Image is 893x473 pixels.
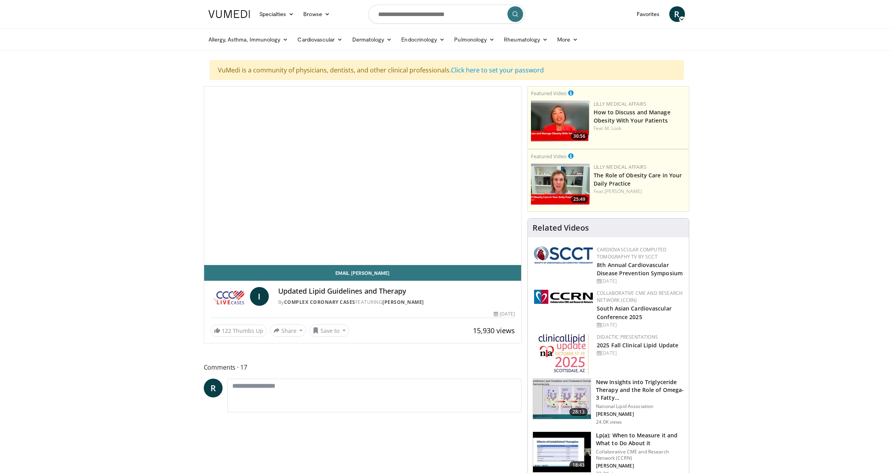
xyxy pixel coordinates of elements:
h4: Updated Lipid Guidelines and Therapy [278,287,515,296]
a: How to Discuss and Manage Obesity With Your Patients [594,108,670,124]
span: 122 [222,327,231,334]
a: R [204,379,223,397]
span: 18:43 [569,461,588,469]
img: a04ee3ba-8487-4636-b0fb-5e8d268f3737.png.150x105_q85_autocrop_double_scale_upscale_version-0.2.png [534,290,593,304]
a: Rheumatology [499,32,552,47]
p: [PERSON_NAME] [596,463,684,469]
span: 25:49 [571,196,588,203]
img: 51a70120-4f25-49cc-93a4-67582377e75f.png.150x105_q85_autocrop_double_scale_upscale_version-0.2.png [534,246,593,264]
small: Featured Video [531,90,567,97]
button: Save to [309,324,349,337]
a: 28:13 New Insights into Triglyceride Therapy and the Role of Omega-3 Fatty… National Lipid Associ... [533,378,684,425]
a: Click here to set your password [451,66,544,74]
p: [PERSON_NAME] [596,411,684,417]
a: 25:49 [531,164,590,205]
img: d65bce67-f81a-47c5-b47d-7b8806b59ca8.jpg.150x105_q85_autocrop_double_scale_upscale_version-0.2.jpg [538,334,589,375]
div: VuMedi is a community of physicians, dentists, and other clinical professionals. [210,60,684,80]
span: 30:56 [571,133,588,140]
div: Feat. [594,188,686,195]
h3: Lp(a): When to Measure it and What to Do About it [596,431,684,447]
span: Comments 17 [204,362,522,372]
a: Favorites [632,6,665,22]
a: South Asian Cardiovascular Conference 2025 [597,305,672,320]
a: Cardiovascular Computed Tomography TV by SCCT [597,246,667,260]
a: Endocrinology [397,32,449,47]
a: Dermatology [348,32,397,47]
a: I [250,287,269,306]
img: e1208b6b-349f-4914-9dd7-f97803bdbf1d.png.150x105_q85_crop-smart_upscale.png [531,164,590,205]
div: [DATE] [597,278,683,285]
img: c98a6a29-1ea0-4bd5-8cf5-4d1e188984a7.png.150x105_q85_crop-smart_upscale.png [531,101,590,142]
a: Email [PERSON_NAME] [204,265,522,281]
img: 7a20132b-96bf-405a-bedd-783937203c38.150x105_q85_crop-smart_upscale.jpg [533,432,591,473]
a: 8th Annual Cardiovascular Disease Prevention Symposium [597,261,683,277]
div: [DATE] [494,311,515,318]
span: 28:13 [569,408,588,416]
span: 15,930 views [473,326,515,335]
div: Feat. [594,125,686,132]
h4: Related Videos [533,223,589,233]
p: Collaborative CME and Research Network (CCRN) [596,449,684,461]
a: Allergy, Asthma, Immunology [204,32,293,47]
a: Complex Coronary Cases [284,299,355,305]
p: National Lipid Association [596,403,684,410]
a: R [669,6,685,22]
div: Didactic Presentations [597,334,683,341]
img: VuMedi Logo [208,10,250,18]
a: [PERSON_NAME] [605,188,642,195]
a: Browse [299,6,335,22]
div: [DATE] [597,321,683,329]
button: Share [270,324,306,337]
a: Specialties [255,6,299,22]
a: Lilly Medical Affairs [594,101,647,107]
img: Complex Coronary Cases [210,287,247,306]
div: [DATE] [597,350,683,357]
video-js: Video Player [204,87,522,265]
a: Lilly Medical Affairs [594,164,647,170]
a: M. Look [605,125,622,132]
a: 30:56 [531,101,590,142]
h3: New Insights into Triglyceride Therapy and the Role of Omega-3 Fatty… [596,378,684,402]
a: [PERSON_NAME] [382,299,424,305]
a: Collaborative CME and Research Network (CCRN) [597,290,683,303]
a: More [552,32,583,47]
p: 24.0K views [596,419,622,425]
a: 2025 Fall Clinical Lipid Update [597,341,678,349]
a: Cardiovascular [293,32,347,47]
a: Pulmonology [449,32,499,47]
div: By FEATURING [278,299,515,306]
a: 122 Thumbs Up [210,325,267,337]
a: The Role of Obesity Care in Your Daily Practice [594,172,682,187]
img: 45ea033d-f728-4586-a1ce-38957b05c09e.150x105_q85_crop-smart_upscale.jpg [533,379,591,419]
input: Search topics, interventions [368,5,525,23]
small: Featured Video [531,153,567,160]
